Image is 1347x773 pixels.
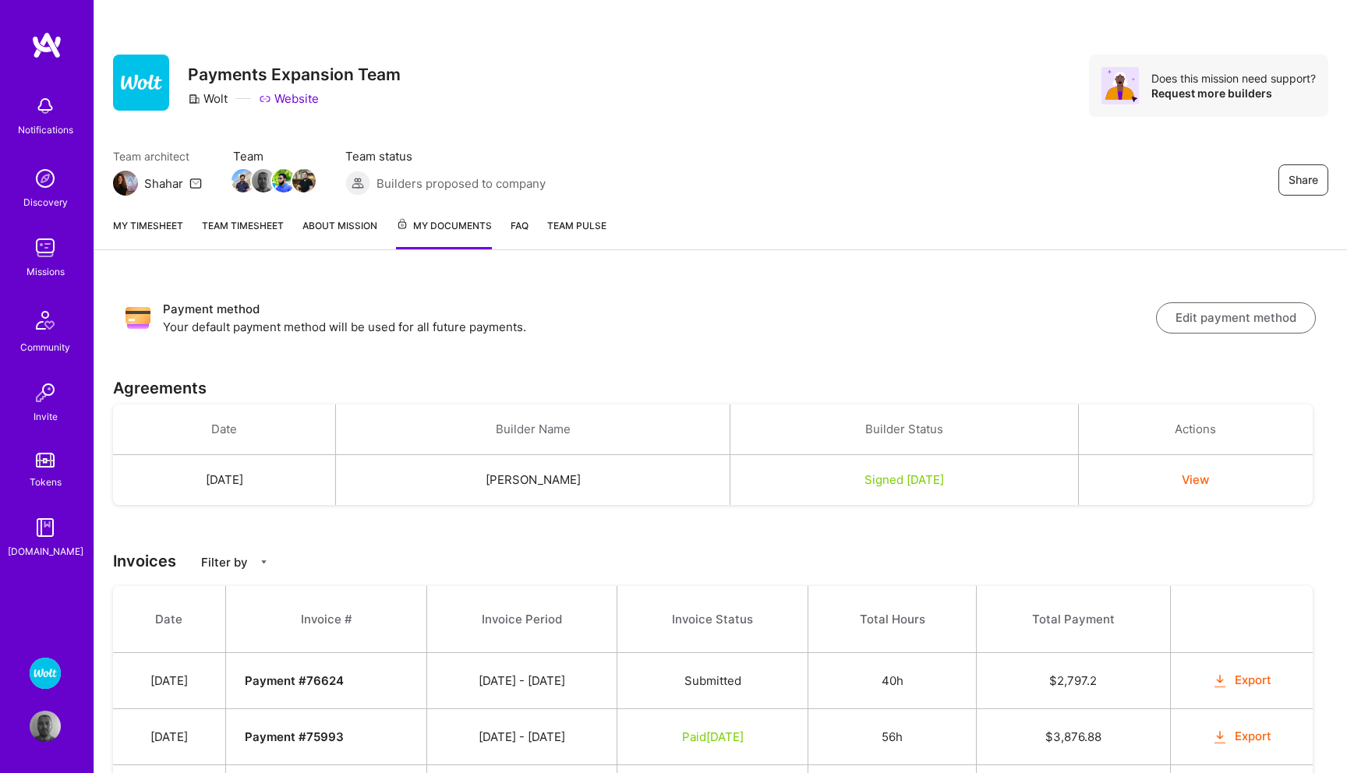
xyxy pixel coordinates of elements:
a: My Documents [396,217,492,249]
i: icon Mail [189,177,202,189]
div: Missions [27,263,65,280]
td: [DATE] - [DATE] [427,653,617,709]
button: Edit payment method [1156,302,1316,334]
i: icon CaretDown [259,557,269,567]
div: Invite [34,408,58,425]
img: Payment method [126,305,150,330]
button: Share [1278,164,1328,196]
span: Builders proposed to company [377,175,546,192]
th: Total Payment [977,586,1170,653]
td: [PERSON_NAME] [336,455,730,506]
div: Does this mission need support? [1151,71,1316,86]
span: Paid [DATE] [682,729,744,744]
i: icon OrangeDownload [1211,729,1229,747]
th: Total Hours [808,586,977,653]
img: logo [31,31,62,59]
strong: Payment # 76624 [245,673,344,688]
img: Builders proposed to company [345,171,370,196]
i: icon OrangeDownload [1211,672,1229,690]
div: [DOMAIN_NAME] [8,543,83,559]
i: icon CompanyGray [188,93,200,105]
span: Team architect [113,148,202,164]
p: Your default payment method will be used for all future payments. [163,319,1156,335]
a: FAQ [511,217,529,249]
th: Invoice Status [617,586,808,653]
img: teamwork [30,232,61,263]
td: [DATE] [113,709,225,765]
th: Actions [1079,404,1313,455]
a: Team Member Avatar [253,168,274,194]
img: Wolt - Fintech: Payments Expansion Team [30,658,61,689]
img: Team Member Avatar [252,169,275,192]
img: Company Logo [113,55,169,111]
a: Team Member Avatar [233,168,253,194]
img: Team Member Avatar [272,169,295,192]
a: Wolt - Fintech: Payments Expansion Team [26,658,65,689]
p: Filter by [201,554,248,570]
img: Team Member Avatar [292,169,316,192]
img: Invite [30,377,61,408]
img: Team Member Avatar [232,169,255,192]
span: Team status [345,148,546,164]
th: Invoice Period [427,586,617,653]
a: About Mission [302,217,377,249]
img: Team Architect [113,171,138,196]
th: Invoice # [225,586,426,653]
div: Signed [DATE] [749,471,1059,488]
div: Request more builders [1151,86,1316,101]
td: [DATE] [113,653,225,709]
button: Export [1211,728,1272,746]
img: bell [30,90,61,122]
td: 56h [808,709,977,765]
span: My Documents [396,217,492,235]
a: Website [259,90,319,107]
span: Submitted [684,673,741,688]
h3: Payment method [163,300,1156,319]
th: Date [113,404,336,455]
td: $ 2,797.2 [977,653,1170,709]
button: View [1182,471,1209,488]
h3: Payments Expansion Team [188,65,401,84]
span: Share [1289,172,1318,188]
span: Team Pulse [547,220,606,231]
a: Team Member Avatar [274,168,294,194]
td: 40h [808,653,977,709]
div: Wolt [188,90,228,107]
a: Team Member Avatar [294,168,314,194]
a: Team timesheet [202,217,284,249]
th: Date [113,586,225,653]
div: Discovery [23,194,68,210]
img: Avatar [1101,67,1139,104]
a: User Avatar [26,711,65,742]
img: discovery [30,163,61,194]
img: tokens [36,453,55,468]
div: Tokens [30,474,62,490]
h3: Invoices [113,552,1328,570]
a: Team Pulse [547,217,606,249]
div: Community [20,339,70,355]
img: Community [27,302,64,339]
div: Shahar [144,175,183,192]
td: $ 3,876.88 [977,709,1170,765]
img: User Avatar [30,711,61,742]
td: [DATE] [113,455,336,506]
div: Notifications [18,122,73,138]
h3: Agreements [113,379,1328,397]
span: Team [233,148,314,164]
th: Builder Status [730,404,1079,455]
td: [DATE] - [DATE] [427,709,617,765]
th: Builder Name [336,404,730,455]
img: guide book [30,512,61,543]
a: My timesheet [113,217,183,249]
strong: Payment # 75993 [245,729,344,744]
button: Export [1211,672,1272,690]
